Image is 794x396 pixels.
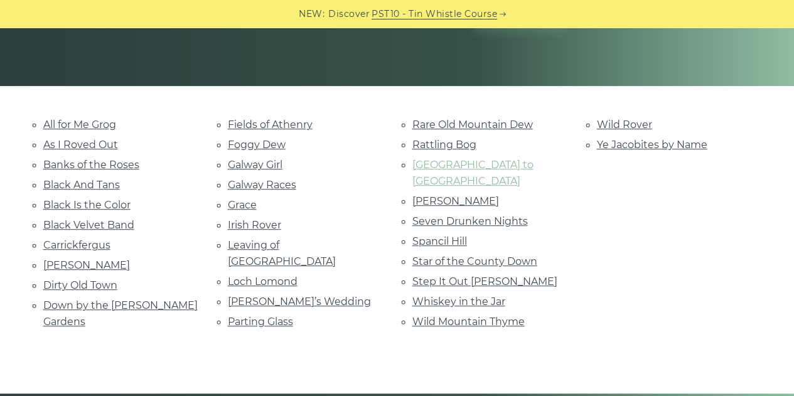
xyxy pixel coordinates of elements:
[43,199,131,211] a: Black Is the Color
[43,179,120,191] a: Black And Tans
[43,159,139,171] a: Banks of the Roses
[228,219,281,231] a: Irish Rover
[299,7,325,21] span: NEW:
[43,239,110,251] a: Carrickfergus
[228,239,336,267] a: Leaving of [GEOGRAPHIC_DATA]
[228,179,296,191] a: Galway Races
[43,259,130,271] a: [PERSON_NAME]
[412,235,467,247] a: Spancil Hill
[228,296,371,308] a: [PERSON_NAME]’s Wedding
[228,159,282,171] a: Galway Girl
[228,119,313,131] a: Fields of Athenry
[597,139,707,151] a: Ye Jacobites by Name
[412,215,528,227] a: Seven Drunken Nights
[228,199,257,211] a: Grace
[412,119,533,131] a: Rare Old Mountain Dew
[328,7,370,21] span: Discover
[228,139,286,151] a: Foggy Dew
[228,316,293,328] a: Parting Glass
[372,7,497,21] a: PST10 - Tin Whistle Course
[412,316,525,328] a: Wild Mountain Thyme
[412,296,505,308] a: Whiskey in the Jar
[43,279,117,291] a: Dirty Old Town
[412,255,537,267] a: Star of the County Down
[43,219,134,231] a: Black Velvet Band
[412,159,534,187] a: [GEOGRAPHIC_DATA] to [GEOGRAPHIC_DATA]
[43,139,118,151] a: As I Roved Out
[412,139,476,151] a: Rattling Bog
[43,119,116,131] a: All for Me Grog
[228,276,298,287] a: Loch Lomond
[412,276,557,287] a: Step It Out [PERSON_NAME]
[43,299,198,328] a: Down by the [PERSON_NAME] Gardens
[412,195,499,207] a: [PERSON_NAME]
[597,119,652,131] a: Wild Rover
